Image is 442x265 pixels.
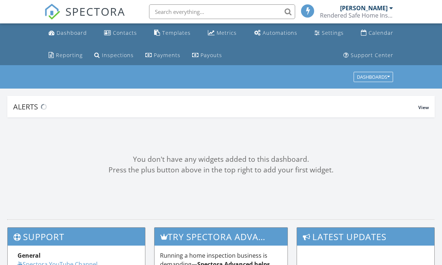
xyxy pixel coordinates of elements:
a: Metrics [205,26,240,40]
div: Templates [162,29,191,36]
input: Search everything... [149,4,295,19]
strong: General [18,251,41,260]
div: Reporting [56,52,83,59]
div: Dashboards [357,75,390,80]
div: You don't have any widgets added to this dashboard. [7,154,435,165]
h3: Try spectora advanced [DATE] [155,228,287,246]
a: Reporting [46,49,85,62]
div: Alerts [13,102,418,112]
a: Calendar [358,26,396,40]
div: Contacts [113,29,137,36]
a: Inspections [91,49,137,62]
img: The Best Home Inspection Software - Spectora [44,4,60,20]
div: Press the plus button above in the top right to add your first widget. [7,165,435,175]
div: Calendar [369,29,393,36]
div: Rendered Safe Home Inspections, LLC [320,12,393,19]
a: Dashboard [46,26,90,40]
a: SPECTORA [44,10,125,25]
div: Metrics [217,29,237,36]
div: Automations [263,29,297,36]
a: Support Center [340,49,396,62]
div: Inspections [102,52,134,59]
div: Dashboard [57,29,87,36]
a: Contacts [101,26,140,40]
div: Settings [322,29,344,36]
a: Templates [151,26,194,40]
div: Payouts [201,52,222,59]
span: SPECTORA [65,4,125,19]
h3: Latest Updates [297,228,434,246]
div: Payments [154,52,180,59]
a: Payouts [189,49,225,62]
div: [PERSON_NAME] [340,4,388,12]
a: Settings [312,26,347,40]
button: Dashboards [354,72,393,82]
div: Support Center [351,52,393,59]
h3: Support [8,228,145,246]
a: Automations (Basic) [251,26,300,40]
a: Payments [142,49,183,62]
span: View [418,104,429,111]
